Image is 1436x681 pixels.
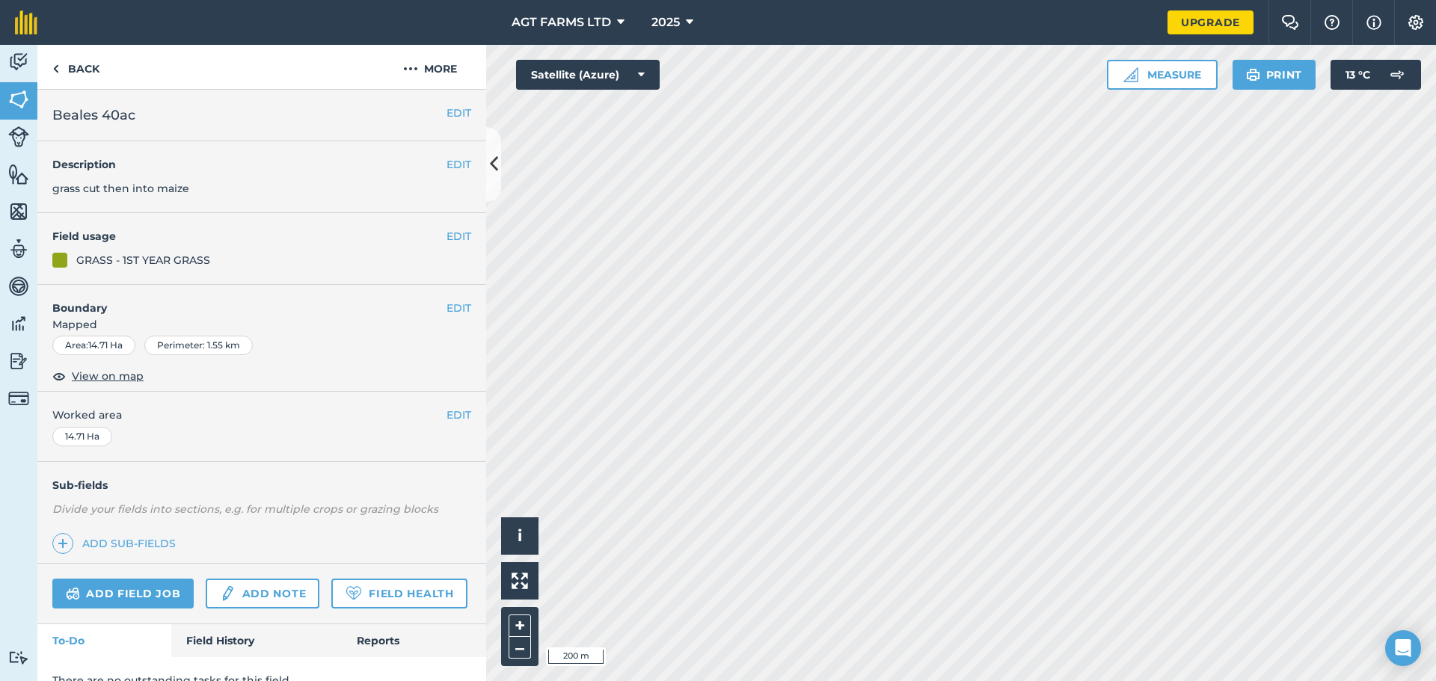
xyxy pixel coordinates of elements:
div: GRASS - 1ST YEAR GRASS [76,252,210,268]
span: Worked area [52,407,471,423]
img: svg+xml;base64,PD94bWwgdmVyc2lvbj0iMS4wIiBlbmNvZGluZz0idXRmLTgiPz4KPCEtLSBHZW5lcmF0b3I6IEFkb2JlIE... [219,585,236,603]
img: Two speech bubbles overlapping with the left bubble in the forefront [1281,15,1299,30]
img: svg+xml;base64,PD94bWwgdmVyc2lvbj0iMS4wIiBlbmNvZGluZz0idXRmLTgiPz4KPCEtLSBHZW5lcmF0b3I6IEFkb2JlIE... [8,350,29,372]
img: svg+xml;base64,PHN2ZyB4bWxucz0iaHR0cDovL3d3dy53My5vcmcvMjAwMC9zdmciIHdpZHRoPSIyMCIgaGVpZ2h0PSIyNC... [403,60,418,78]
img: A cog icon [1407,15,1425,30]
a: Field History [171,624,341,657]
span: i [518,526,522,545]
button: View on map [52,367,144,385]
span: View on map [72,368,144,384]
button: EDIT [447,407,471,423]
a: Reports [342,624,486,657]
img: svg+xml;base64,PD94bWwgdmVyc2lvbj0iMS4wIiBlbmNvZGluZz0idXRmLTgiPz4KPCEtLSBHZW5lcmF0b3I6IEFkb2JlIE... [8,51,29,73]
img: svg+xml;base64,PD94bWwgdmVyc2lvbj0iMS4wIiBlbmNvZGluZz0idXRmLTgiPz4KPCEtLSBHZW5lcmF0b3I6IEFkb2JlIE... [66,585,80,603]
button: Measure [1107,60,1218,90]
button: – [509,637,531,659]
a: Upgrade [1167,10,1254,34]
span: 2025 [651,13,680,31]
h4: Boundary [37,285,447,316]
button: EDIT [447,105,471,121]
img: svg+xml;base64,PD94bWwgdmVyc2lvbj0iMS4wIiBlbmNvZGluZz0idXRmLTgiPz4KPCEtLSBHZW5lcmF0b3I6IEFkb2JlIE... [8,650,29,665]
img: svg+xml;base64,PHN2ZyB4bWxucz0iaHR0cDovL3d3dy53My5vcmcvMjAwMC9zdmciIHdpZHRoPSI1NiIgaGVpZ2h0PSI2MC... [8,200,29,223]
span: 13 ° C [1346,60,1370,90]
div: 14.71 Ha [52,427,112,446]
img: svg+xml;base64,PD94bWwgdmVyc2lvbj0iMS4wIiBlbmNvZGluZz0idXRmLTgiPz4KPCEtLSBHZW5lcmF0b3I6IEFkb2JlIE... [8,312,29,335]
a: Field Health [331,579,467,608]
img: svg+xml;base64,PD94bWwgdmVyc2lvbj0iMS4wIiBlbmNvZGluZz0idXRmLTgiPz4KPCEtLSBHZW5lcmF0b3I6IEFkb2JlIE... [8,388,29,409]
img: svg+xml;base64,PHN2ZyB4bWxucz0iaHR0cDovL3d3dy53My5vcmcvMjAwMC9zdmciIHdpZHRoPSI1NiIgaGVpZ2h0PSI2MC... [8,163,29,185]
button: EDIT [447,228,471,244]
img: Four arrows, one pointing top left, one top right, one bottom right and the last bottom left [512,573,528,589]
span: Beales 40ac [52,105,135,126]
div: Open Intercom Messenger [1385,630,1421,666]
a: Add note [206,579,319,608]
img: svg+xml;base64,PD94bWwgdmVyc2lvbj0iMS4wIiBlbmNvZGluZz0idXRmLTgiPz4KPCEtLSBHZW5lcmF0b3I6IEFkb2JlIE... [8,126,29,147]
a: Add field job [52,579,194,608]
h4: Description [52,156,471,173]
button: More [374,45,486,89]
button: EDIT [447,300,471,316]
a: Back [37,45,114,89]
span: grass cut then into maize [52,182,189,195]
h4: Field usage [52,228,447,244]
img: svg+xml;base64,PHN2ZyB4bWxucz0iaHR0cDovL3d3dy53My5vcmcvMjAwMC9zdmciIHdpZHRoPSI5IiBoZWlnaHQ9IjI0Ii... [52,60,59,78]
img: svg+xml;base64,PHN2ZyB4bWxucz0iaHR0cDovL3d3dy53My5vcmcvMjAwMC9zdmciIHdpZHRoPSIxNCIgaGVpZ2h0PSIyNC... [58,534,68,552]
button: 13 °C [1331,60,1421,90]
a: Add sub-fields [52,533,182,554]
div: Area : 14.71 Ha [52,336,135,355]
img: A question mark icon [1323,15,1341,30]
img: svg+xml;base64,PHN2ZyB4bWxucz0iaHR0cDovL3d3dy53My5vcmcvMjAwMC9zdmciIHdpZHRoPSIxOCIgaGVpZ2h0PSIyNC... [52,367,66,385]
img: fieldmargin Logo [15,10,37,34]
div: Perimeter : 1.55 km [144,336,253,355]
a: To-Do [37,624,171,657]
button: + [509,614,531,637]
img: svg+xml;base64,PHN2ZyB4bWxucz0iaHR0cDovL3d3dy53My5vcmcvMjAwMC9zdmciIHdpZHRoPSIxOSIgaGVpZ2h0PSIyNC... [1246,66,1260,84]
img: svg+xml;base64,PD94bWwgdmVyc2lvbj0iMS4wIiBlbmNvZGluZz0idXRmLTgiPz4KPCEtLSBHZW5lcmF0b3I6IEFkb2JlIE... [8,238,29,260]
button: Print [1233,60,1316,90]
button: i [501,517,538,555]
button: EDIT [447,156,471,173]
img: svg+xml;base64,PHN2ZyB4bWxucz0iaHR0cDovL3d3dy53My5vcmcvMjAwMC9zdmciIHdpZHRoPSI1NiIgaGVpZ2h0PSI2MC... [8,88,29,111]
img: Ruler icon [1123,67,1138,82]
span: AGT FARMS LTD [512,13,611,31]
h4: Sub-fields [37,477,486,493]
img: svg+xml;base64,PHN2ZyB4bWxucz0iaHR0cDovL3d3dy53My5vcmcvMjAwMC9zdmciIHdpZHRoPSIxNyIgaGVpZ2h0PSIxNy... [1366,13,1381,31]
img: svg+xml;base64,PD94bWwgdmVyc2lvbj0iMS4wIiBlbmNvZGluZz0idXRmLTgiPz4KPCEtLSBHZW5lcmF0b3I6IEFkb2JlIE... [1382,60,1412,90]
span: Mapped [37,316,486,333]
em: Divide your fields into sections, e.g. for multiple crops or grazing blocks [52,502,438,516]
img: svg+xml;base64,PD94bWwgdmVyc2lvbj0iMS4wIiBlbmNvZGluZz0idXRmLTgiPz4KPCEtLSBHZW5lcmF0b3I6IEFkb2JlIE... [8,275,29,298]
button: Satellite (Azure) [516,60,660,90]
